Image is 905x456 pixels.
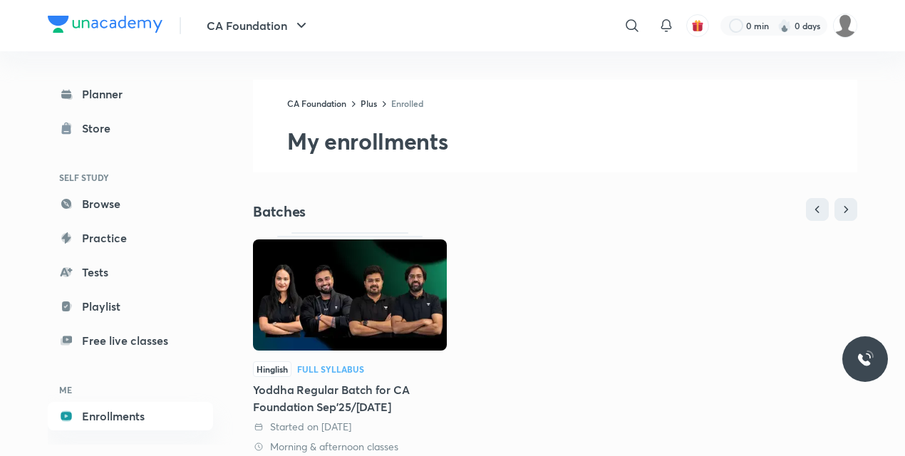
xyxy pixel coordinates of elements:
[253,420,447,434] div: Started on 10 Apr 2025
[777,19,792,33] img: streak
[691,19,704,32] img: avatar
[48,326,213,355] a: Free live classes
[287,98,346,109] a: CA Foundation
[857,351,874,368] img: ttu
[48,114,213,142] a: Store
[253,440,447,454] div: Morning & afternoon classes
[48,16,162,36] a: Company Logo
[48,258,213,286] a: Tests
[361,98,377,109] a: Plus
[48,402,213,430] a: Enrollments
[48,16,162,33] img: Company Logo
[48,378,213,402] h6: ME
[391,98,423,109] a: Enrolled
[48,165,213,190] h6: SELF STUDY
[297,365,364,373] div: Full Syllabus
[198,11,319,40] button: CA Foundation
[48,80,213,108] a: Planner
[48,190,213,218] a: Browse
[287,127,857,155] h2: My enrollments
[253,239,447,351] img: Thumbnail
[253,381,447,415] div: Yoddha Regular Batch for CA Foundation Sep'25/[DATE]
[686,14,709,37] button: avatar
[48,224,213,252] a: Practice
[82,120,119,137] div: Store
[253,202,555,221] h4: Batches
[833,14,857,38] img: Dhruv
[48,292,213,321] a: Playlist
[253,361,291,377] span: Hinglish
